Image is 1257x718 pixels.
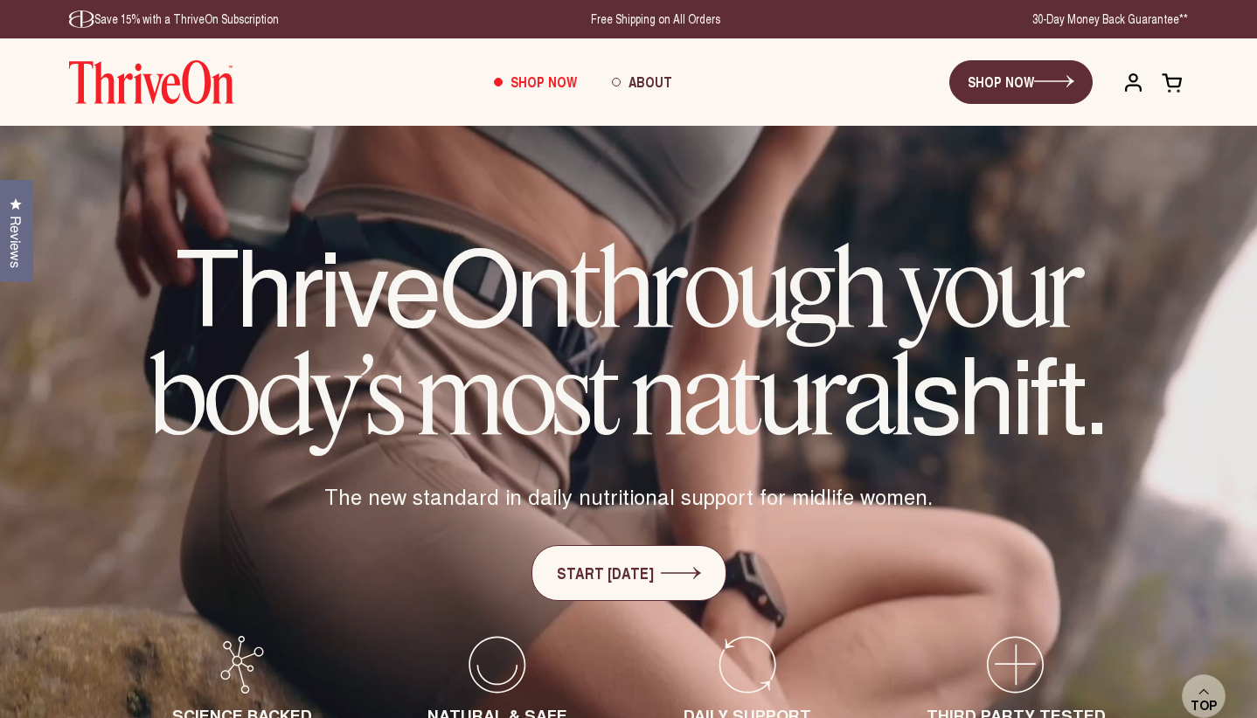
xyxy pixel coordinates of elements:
span: About [628,72,672,92]
span: Reviews [4,216,27,268]
a: SHOP NOW [949,60,1093,104]
span: Top [1191,698,1217,714]
h1: ThriveOn shift. [104,231,1153,446]
p: Free Shipping on All Orders [591,10,720,28]
p: Save 15% with a ThriveOn Subscription [69,10,279,28]
span: Shop Now [510,72,577,92]
a: Shop Now [476,59,594,106]
a: About [594,59,690,106]
em: through your body’s most natural [150,221,1082,461]
p: 30-Day Money Back Guarantee** [1032,10,1188,28]
a: START [DATE] [531,545,726,601]
span: The new standard in daily nutritional support for midlife women. [324,481,933,511]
